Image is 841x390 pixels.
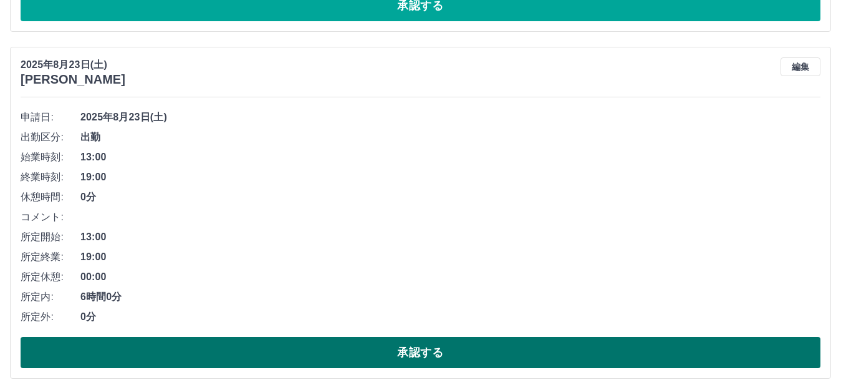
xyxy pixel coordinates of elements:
[80,270,820,285] span: 00:00
[21,290,80,305] span: 所定内:
[80,110,820,125] span: 2025年8月23日(土)
[21,190,80,205] span: 休憩時間:
[80,230,820,245] span: 13:00
[21,170,80,185] span: 終業時刻:
[21,72,125,87] h3: [PERSON_NAME]
[21,150,80,165] span: 始業時刻:
[21,210,80,225] span: コメント:
[80,190,820,205] span: 0分
[21,230,80,245] span: 所定開始:
[21,250,80,265] span: 所定終業:
[80,150,820,165] span: 13:00
[80,250,820,265] span: 19:00
[21,110,80,125] span: 申請日:
[21,57,125,72] p: 2025年8月23日(土)
[80,290,820,305] span: 6時間0分
[80,130,820,145] span: 出勤
[21,310,80,324] span: 所定外:
[80,170,820,185] span: 19:00
[21,337,820,368] button: 承認する
[80,310,820,324] span: 0分
[781,57,820,76] button: 編集
[21,130,80,145] span: 出勤区分:
[21,270,80,285] span: 所定休憩:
